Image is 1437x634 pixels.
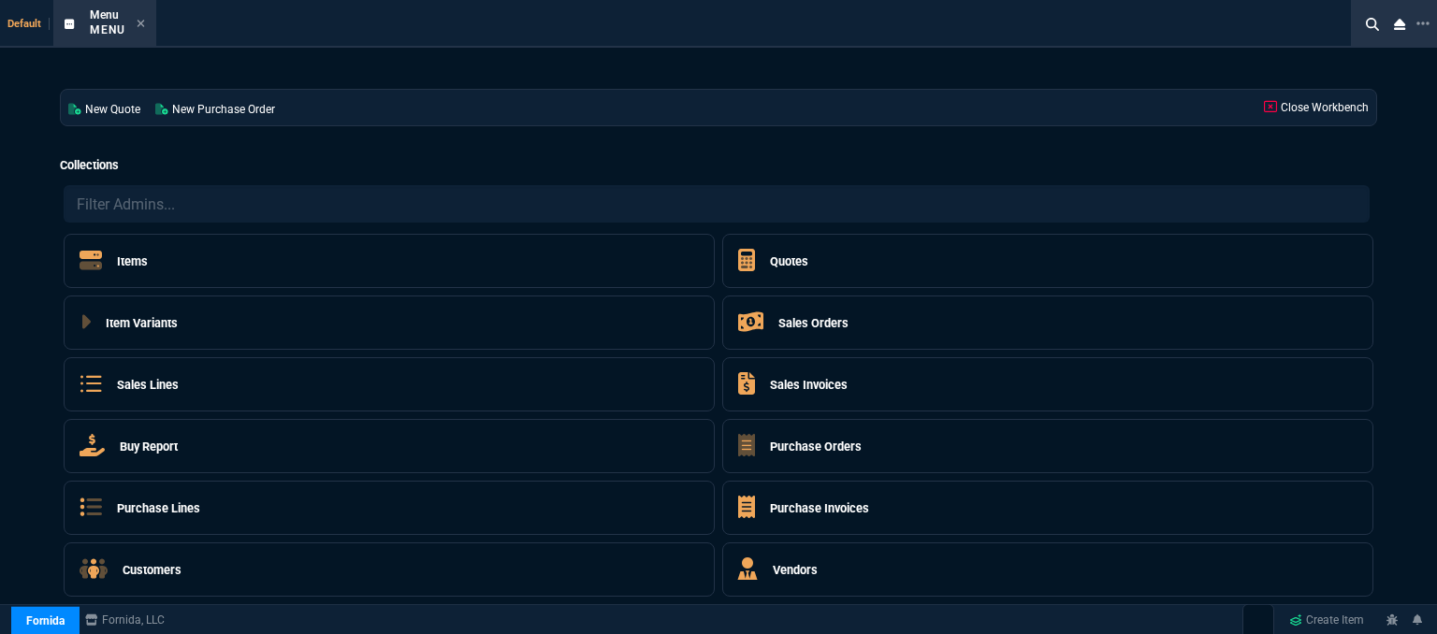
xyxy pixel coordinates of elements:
[90,8,119,22] span: Menu
[1282,606,1372,634] a: Create Item
[60,156,1377,174] h5: Collections
[120,438,178,455] h5: Buy Report
[117,252,148,270] h5: Items
[770,499,869,517] h5: Purchase Invoices
[770,438,862,455] h5: Purchase Orders
[1416,15,1430,33] nx-icon: Open New Tab
[770,252,808,270] h5: Quotes
[90,22,125,37] p: Menu
[1256,90,1376,125] a: Close Workbench
[778,314,849,332] h5: Sales Orders
[1358,13,1386,36] nx-icon: Search
[773,561,818,579] h5: Vendors
[64,185,1370,223] input: Filter Admins...
[106,314,178,332] h5: Item Variants
[137,17,145,32] nx-icon: Close Tab
[117,376,179,394] h5: Sales Lines
[1386,13,1413,36] nx-icon: Close Workbench
[117,499,200,517] h5: Purchase Lines
[770,376,848,394] h5: Sales Invoices
[148,90,283,125] a: New Purchase Order
[61,90,148,125] a: New Quote
[80,612,170,628] a: msbcCompanyName
[7,18,50,30] span: Default
[123,561,181,579] h5: Customers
